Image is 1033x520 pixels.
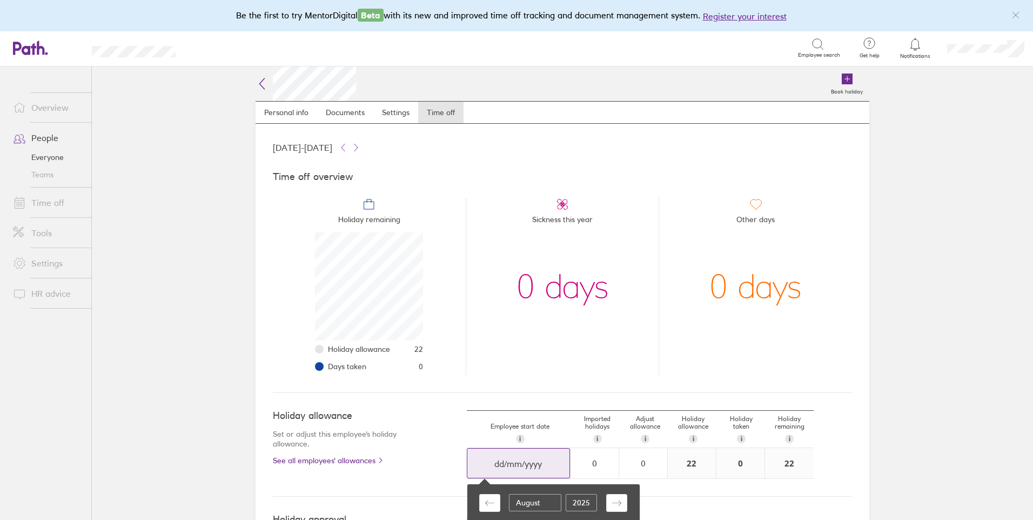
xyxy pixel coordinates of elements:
[373,102,418,123] a: Settings
[824,66,869,101] a: Book holiday
[338,211,400,232] span: Holiday remaining
[766,411,814,448] div: Holiday remaining
[620,458,667,468] div: 0
[765,448,814,478] div: 22
[736,211,775,232] span: Other days
[4,283,91,304] a: HR advice
[516,232,609,341] div: 0 days
[358,9,384,22] span: Beta
[328,362,366,371] span: Days taken
[273,456,424,465] a: See all employees' allowances
[205,43,232,52] div: Search
[669,411,717,448] div: Holiday allowance
[419,362,423,371] span: 0
[4,222,91,244] a: Tools
[645,435,646,443] span: i
[789,435,790,443] span: i
[693,435,694,443] span: i
[621,411,669,448] div: Adjust allowance
[573,411,621,448] div: Imported holidays
[4,192,91,214] a: Time off
[256,102,317,123] a: Personal info
[273,410,424,422] h4: Holiday allowance
[741,435,742,443] span: i
[717,411,766,448] div: Holiday taken
[418,102,464,123] a: Time off
[532,211,593,232] span: Sickness this year
[709,232,802,341] div: 0 days
[328,345,390,354] span: Holiday allowance
[668,448,716,478] div: 22
[273,171,852,183] h4: Time off overview
[596,435,598,443] span: i
[273,143,332,152] span: [DATE] - [DATE]
[317,102,373,123] a: Documents
[519,435,521,443] span: i
[4,252,91,274] a: Settings
[824,85,869,95] label: Book holiday
[798,52,840,58] span: Employee search
[467,418,573,448] div: Employee start date
[4,127,91,149] a: People
[4,166,91,183] a: Teams
[606,494,627,512] div: Move forward to switch to the next month.
[703,10,787,23] button: Register your interest
[716,448,764,478] div: 0
[236,9,797,23] div: Be the first to try MentorDigital with its new and improved time off tracking and document manage...
[898,53,933,59] span: Notifications
[273,429,424,449] p: Set or adjust this employee's holiday allowance.
[852,52,887,59] span: Get help
[479,494,500,512] div: Move backward to switch to the previous month.
[571,458,618,468] div: 0
[414,345,423,354] span: 22
[4,149,91,166] a: Everyone
[898,37,933,59] a: Notifications
[4,97,91,118] a: Overview
[467,449,569,479] input: dd/mm/yyyy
